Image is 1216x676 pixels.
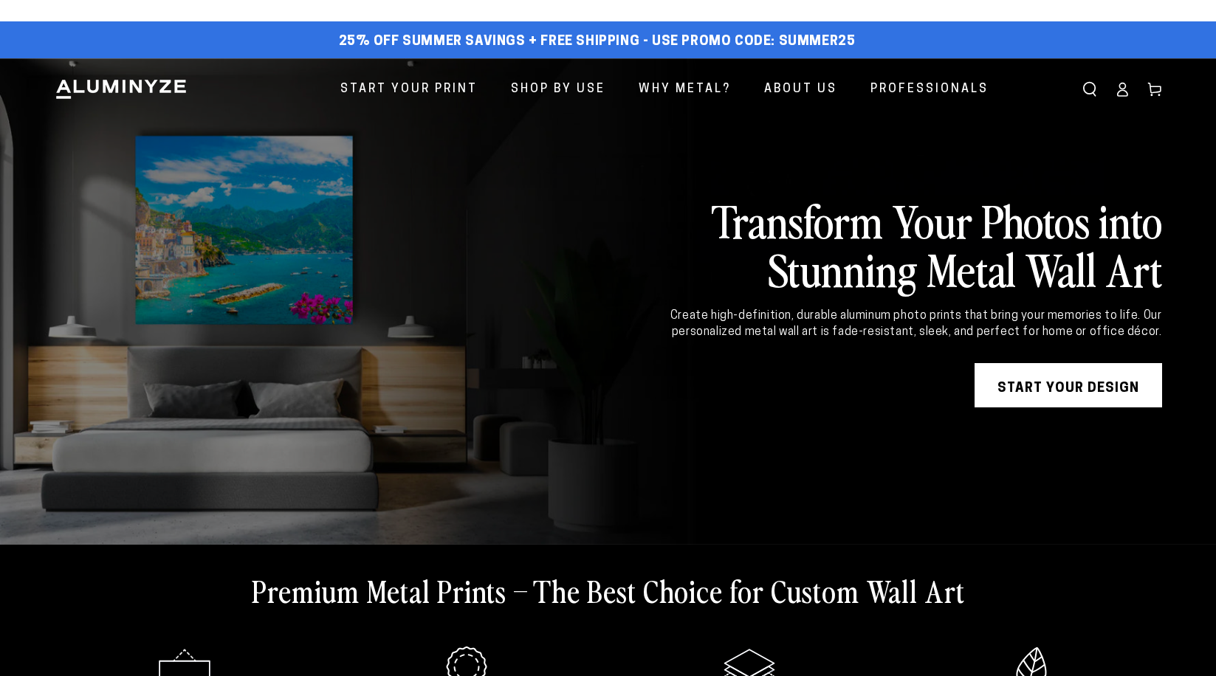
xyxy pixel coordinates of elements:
a: Professionals [859,70,1000,109]
summary: Search our site [1074,73,1106,106]
span: Shop By Use [511,79,605,100]
a: START YOUR DESIGN [975,363,1162,407]
a: Why Metal? [628,70,742,109]
a: Shop By Use [500,70,616,109]
a: Start Your Print [329,70,489,109]
div: Create high-definition, durable aluminum photo prints that bring your memories to life. Our perso... [626,308,1162,341]
a: About Us [753,70,848,109]
span: Why Metal? [639,79,731,100]
h2: Transform Your Photos into Stunning Metal Wall Art [626,196,1162,293]
span: Professionals [870,79,989,100]
span: About Us [764,79,837,100]
h2: Premium Metal Prints – The Best Choice for Custom Wall Art [252,571,965,610]
span: Start Your Print [340,79,478,100]
span: 25% off Summer Savings + Free Shipping - Use Promo Code: SUMMER25 [339,34,856,50]
img: Aluminyze [55,78,188,100]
